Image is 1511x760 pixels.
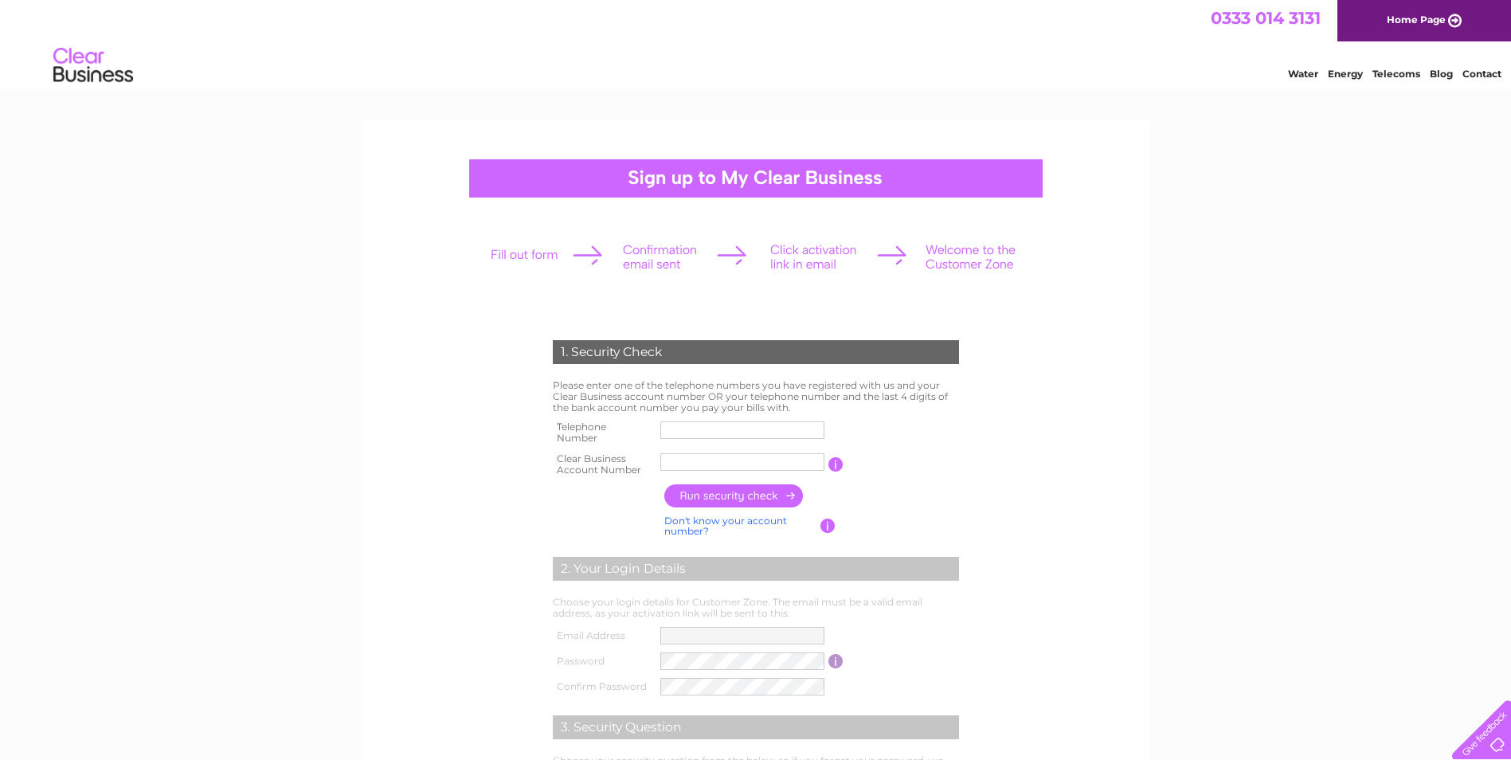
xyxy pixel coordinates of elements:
img: logo.png [53,41,134,90]
a: Energy [1328,68,1363,80]
td: Choose your login details for Customer Zone. The email must be a valid email address, as your act... [549,593,963,623]
th: Confirm Password [549,674,657,699]
th: Clear Business Account Number [549,449,657,480]
th: Email Address [549,623,657,648]
a: Blog [1430,68,1453,80]
div: 2. Your Login Details [553,557,959,581]
input: Information [828,654,844,668]
div: 1. Security Check [553,340,959,364]
th: Telephone Number [549,417,657,449]
div: Clear Business is a trading name of Verastar Limited (registered in [GEOGRAPHIC_DATA] No. 3667643... [380,9,1133,77]
a: 0333 014 3131 [1211,8,1321,28]
div: 3. Security Question [553,715,959,739]
input: Information [820,519,836,533]
a: Don't know your account number? [664,515,787,538]
a: Water [1288,68,1318,80]
input: Information [828,457,844,472]
a: Contact [1462,68,1501,80]
a: Telecoms [1372,68,1420,80]
th: Password [549,648,657,674]
td: Please enter one of the telephone numbers you have registered with us and your Clear Business acc... [549,376,963,417]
